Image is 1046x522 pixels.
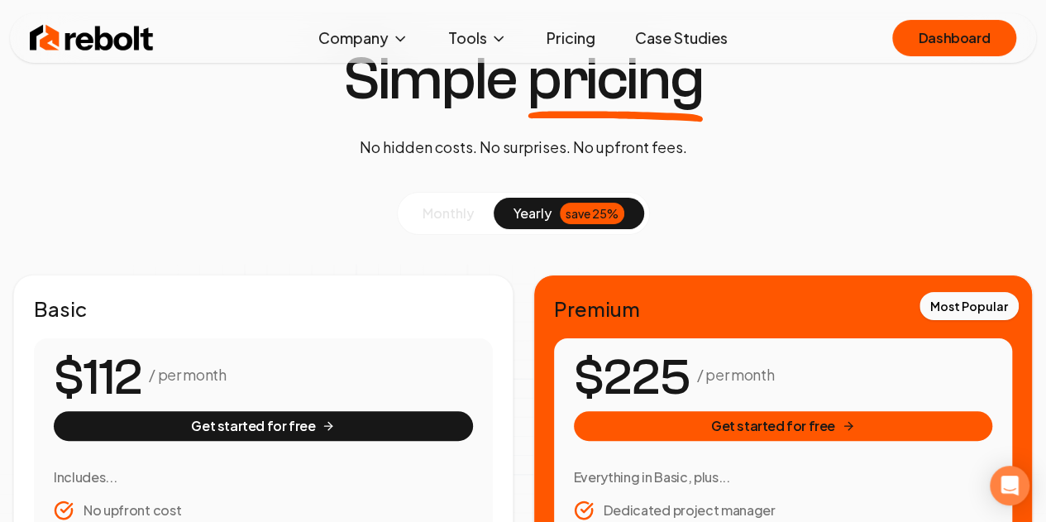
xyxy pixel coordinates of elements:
[560,203,624,224] div: save 25%
[54,500,473,520] li: No upfront cost
[554,295,1013,322] h2: Premium
[574,341,690,415] number-flow-react: $225
[305,22,422,55] button: Company
[513,204,552,223] span: yearly
[892,20,1016,56] a: Dashboard
[919,292,1019,320] div: Most Popular
[54,341,142,415] number-flow-react: $112
[494,198,644,229] button: yearlysave 25%
[149,363,226,386] p: / per month
[697,363,774,386] p: / per month
[574,411,993,441] button: Get started for free
[574,467,993,487] h3: Everything in Basic, plus...
[533,22,609,55] a: Pricing
[30,22,154,55] img: Rebolt Logo
[574,500,993,520] li: Dedicated project manager
[54,411,473,441] button: Get started for free
[528,50,703,109] span: pricing
[34,295,493,322] h2: Basic
[343,50,703,109] h1: Simple
[403,198,494,229] button: monthly
[423,204,474,222] span: monthly
[359,136,686,159] p: No hidden costs. No surprises. No upfront fees.
[622,22,741,55] a: Case Studies
[990,466,1029,505] div: Open Intercom Messenger
[435,22,520,55] button: Tools
[54,467,473,487] h3: Includes...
